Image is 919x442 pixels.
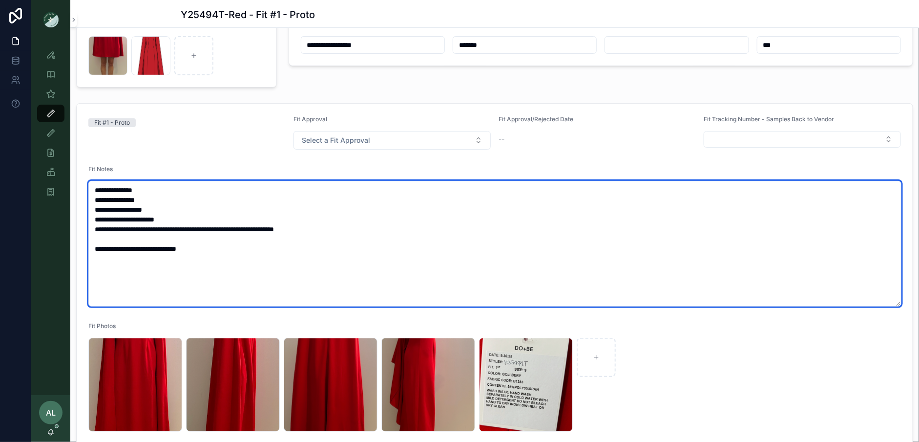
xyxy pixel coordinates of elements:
[43,12,59,27] img: App logo
[499,134,504,144] span: --
[94,118,130,127] div: Fit #1 - Proto
[499,115,573,123] span: Fit Approval/Rejected Date
[704,131,901,148] button: Select Button
[293,115,327,123] span: Fit Approval
[46,407,56,419] span: AL
[181,8,315,22] h1: Y25494T-Red - Fit #1 - Proto
[88,165,113,173] span: Fit Notes
[704,115,834,123] span: Fit Tracking Number - Samples Back to Vendor
[293,131,491,150] button: Select Button
[88,322,116,330] span: Fit Photos
[302,135,370,145] span: Select a Fit Approval
[31,39,70,213] div: scrollable content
